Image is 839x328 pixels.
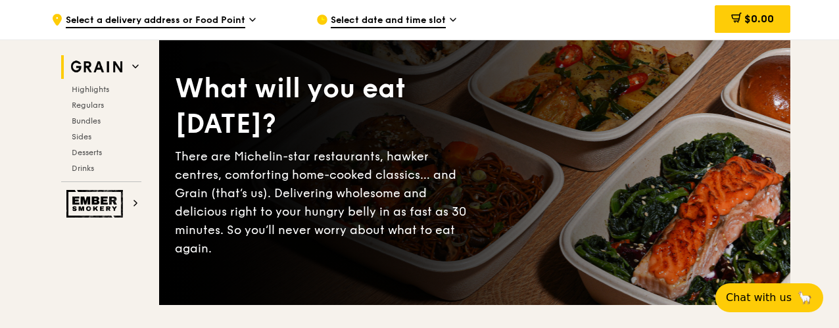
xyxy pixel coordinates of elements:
[797,290,813,306] span: 🦙
[72,85,109,94] span: Highlights
[331,14,446,28] span: Select date and time slot
[66,14,245,28] span: Select a delivery address or Food Point
[744,12,774,25] span: $0.00
[175,147,475,258] div: There are Michelin-star restaurants, hawker centres, comforting home-cooked classics… and Grain (...
[72,101,104,110] span: Regulars
[66,190,127,218] img: Ember Smokery web logo
[72,148,102,157] span: Desserts
[72,116,101,126] span: Bundles
[72,132,91,141] span: Sides
[175,71,475,142] div: What will you eat [DATE]?
[715,283,823,312] button: Chat with us🦙
[72,164,94,173] span: Drinks
[726,290,792,306] span: Chat with us
[66,55,127,79] img: Grain web logo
